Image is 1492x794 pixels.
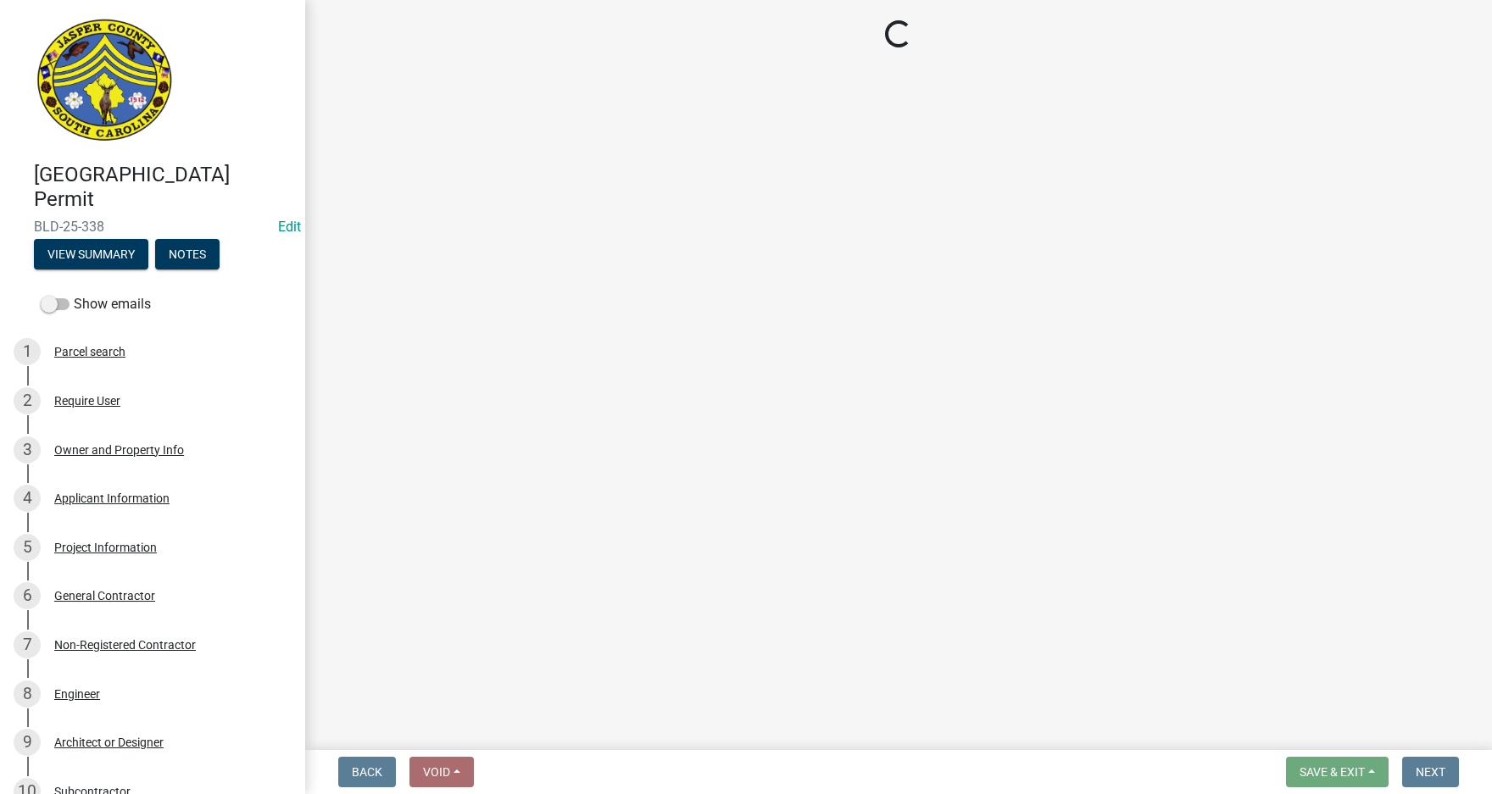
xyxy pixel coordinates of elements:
span: Void [423,765,450,779]
button: Back [338,757,396,787]
div: Parcel search [54,346,125,358]
div: 8 [14,680,41,708]
a: Edit [278,219,301,235]
wm-modal-confirm: Summary [34,248,148,262]
div: Architect or Designer [54,736,164,748]
button: Void [409,757,474,787]
div: 7 [14,631,41,658]
span: Back [352,765,382,779]
div: 2 [14,387,41,414]
span: BLD-25-338 [34,219,271,235]
button: Next [1402,757,1459,787]
div: Require User [54,395,120,407]
img: Jasper County, South Carolina [34,18,175,145]
div: 5 [14,534,41,561]
button: Save & Exit [1286,757,1389,787]
div: General Contractor [54,590,155,602]
div: 3 [14,436,41,464]
span: Save & Exit [1300,765,1365,779]
div: 6 [14,582,41,609]
label: Show emails [41,294,151,314]
div: Owner and Property Info [54,444,184,456]
wm-modal-confirm: Edit Application Number [278,219,301,235]
div: 9 [14,729,41,756]
button: Notes [155,239,220,269]
div: Project Information [54,541,157,553]
span: Next [1416,765,1445,779]
h4: [GEOGRAPHIC_DATA] Permit [34,163,292,212]
wm-modal-confirm: Notes [155,248,220,262]
button: View Summary [34,239,148,269]
div: Engineer [54,688,100,700]
div: 1 [14,338,41,365]
div: 4 [14,485,41,512]
div: Non-Registered Contractor [54,639,196,651]
div: Applicant Information [54,492,170,504]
